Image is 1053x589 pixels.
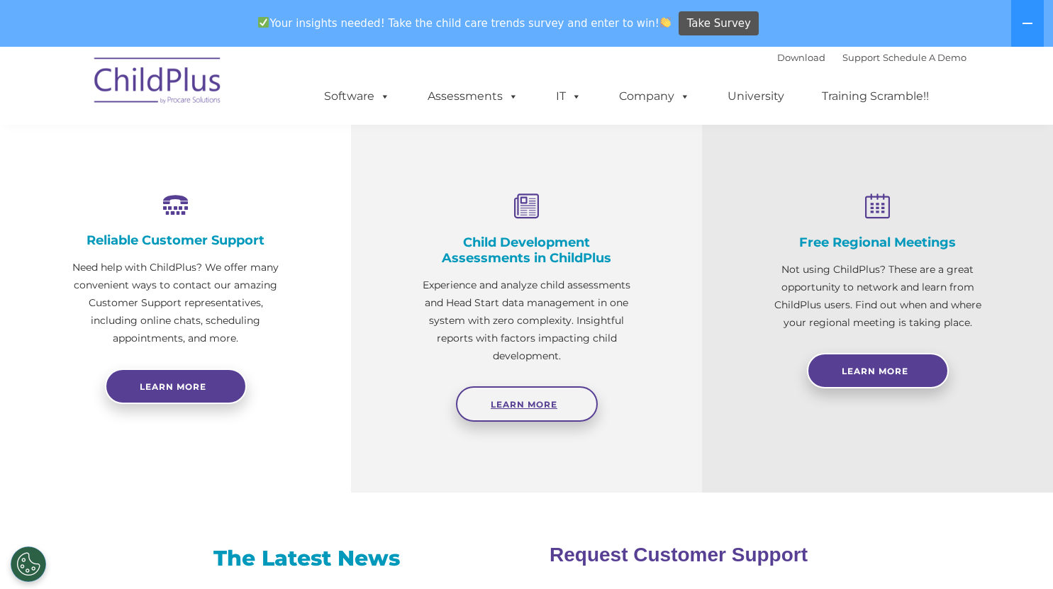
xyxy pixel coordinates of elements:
[456,386,598,422] a: Learn More
[713,82,798,111] a: University
[110,544,503,573] h3: The Latest News
[773,261,982,332] p: Not using ChildPlus? These are a great opportunity to network and learn from ChildPlus users. Fin...
[491,399,557,410] span: Learn More
[679,11,759,36] a: Take Survey
[807,353,949,388] a: Learn More
[11,546,46,582] button: Cookies Settings
[660,17,671,28] img: 👏
[542,82,596,111] a: IT
[105,369,247,404] a: Learn more
[842,52,880,63] a: Support
[71,259,280,347] p: Need help with ChildPlus? We offer many convenient ways to contact our amazing Customer Support r...
[310,82,404,111] a: Software
[197,94,240,104] span: Last name
[777,52,966,63] font: |
[422,276,631,365] p: Experience and analyze child assessments and Head Start data management in one system with zero c...
[842,366,908,376] span: Learn More
[71,232,280,248] h4: Reliable Customer Support
[87,47,229,118] img: ChildPlus by Procare Solutions
[252,9,677,37] span: Your insights needed! Take the child care trends survey and enter to win!
[197,152,257,162] span: Phone number
[883,52,966,63] a: Schedule A Demo
[413,82,533,111] a: Assessments
[687,11,751,36] span: Take Survey
[777,52,825,63] a: Download
[808,82,943,111] a: Training Scramble!!
[605,82,704,111] a: Company
[140,381,206,392] span: Learn more
[773,235,982,250] h4: Free Regional Meetings
[258,17,269,28] img: ✅
[422,235,631,266] h4: Child Development Assessments in ChildPlus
